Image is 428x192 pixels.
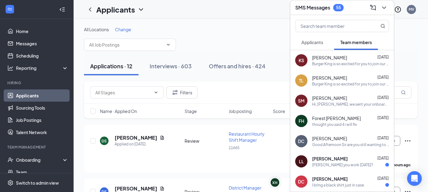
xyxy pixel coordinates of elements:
h5: [PERSON_NAME] [115,134,157,141]
span: 11665 [229,145,239,150]
a: Home [16,25,68,37]
span: Stage [185,108,197,114]
span: [DATE] [377,136,389,140]
svg: Settings [7,180,13,186]
div: Review [185,138,225,144]
span: Applicants [301,40,323,45]
input: All Stages [95,89,151,96]
div: Switch to admin view [16,180,59,186]
span: [DATE] [377,156,389,160]
div: Good Afternoon Sir are you still wanting to work here ? [312,142,389,147]
span: [PERSON_NAME] [312,156,348,162]
svg: UserCheck [7,157,13,163]
div: XH [273,180,278,185]
svg: Document [160,186,165,191]
input: Search team member [296,20,368,32]
span: Name · Applied On [100,108,137,114]
button: Filter Filters [166,86,197,99]
h3: SMS Messages [295,4,330,11]
b: 19 hours ago [388,163,411,167]
span: [DATE] [377,55,389,59]
svg: Document [160,135,165,140]
svg: Ellipses [404,137,411,145]
svg: ComposeMessage [369,4,377,11]
a: Applicants [16,89,68,102]
svg: MagnifyingGlass [401,90,406,95]
div: Offers and hires · 424 [209,62,266,70]
svg: ChevronDown [137,6,145,13]
span: Team members [340,40,372,45]
span: Change [115,27,131,32]
div: Interviews · 603 [150,62,192,70]
span: District Manager [229,185,262,190]
svg: ChevronDown [154,90,159,95]
a: Messages [16,37,68,50]
div: Hiring [7,80,67,85]
a: Scheduling [16,50,68,62]
div: DC [298,179,305,185]
div: LL [299,158,304,164]
div: I bring a black shirt just in case [312,183,364,188]
input: All Job Postings [89,41,163,48]
svg: Filter [171,89,179,96]
span: Forest [PERSON_NAME] [312,115,361,121]
a: Talent Network [16,126,68,138]
div: thought you said 4 i will fix [312,122,357,127]
div: Team Management [7,145,67,150]
div: Burger King is so excited for you to join our team! Do you know anyone else who might be interest... [312,61,389,66]
span: [DATE] [377,95,389,100]
span: All Locations [84,27,109,32]
div: SM [298,98,305,104]
div: TL [299,77,304,84]
h5: [PERSON_NAME] [115,185,157,192]
span: [PERSON_NAME] [312,75,347,81]
div: Applied on [DATE] [115,141,165,147]
div: MV [409,7,414,12]
span: Score [273,108,285,114]
span: [PERSON_NAME] [312,176,348,182]
svg: WorkstreamLogo [7,6,13,12]
svg: ChevronDown [380,4,388,11]
a: Sourcing Tools [16,102,68,114]
div: Reporting [16,65,69,71]
svg: ChevronLeft [86,6,94,13]
span: [DATE] [377,176,389,181]
div: 55 [336,5,341,10]
button: ComposeMessage [368,3,378,13]
span: [PERSON_NAME] [312,95,347,101]
span: [PERSON_NAME] [312,135,347,141]
svg: QuestionInfo [394,6,402,13]
svg: Collapse [59,6,65,13]
span: [DATE] [377,75,389,80]
div: DS [102,138,107,144]
svg: MagnifyingGlass [380,24,385,28]
div: Burger King is so excited for you to join our team! Do you know anyone else who might be interest... [312,81,389,87]
div: Applications · 12 [90,62,132,70]
div: KS [299,57,304,63]
button: ChevronDown [379,3,389,13]
div: Hi, [PERSON_NAME], we sent your onboarding via text you should also receive an email to complete ... [312,102,389,107]
span: Restaurant Hourly Shift Manager [229,131,265,143]
div: [PERSON_NAME] you work [DATE]? [312,162,373,168]
span: [PERSON_NAME] [312,55,347,61]
span: [DATE] [377,115,389,120]
svg: ChevronDown [166,42,171,47]
div: FH [299,118,304,124]
a: Job Postings [16,114,68,126]
div: DC [298,138,305,144]
div: Onboarding [16,157,63,163]
div: Open Intercom Messenger [407,171,422,186]
svg: Analysis [7,65,13,71]
h1: Applicants [96,4,135,15]
span: Job posting [229,108,252,114]
a: Team [16,166,68,178]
